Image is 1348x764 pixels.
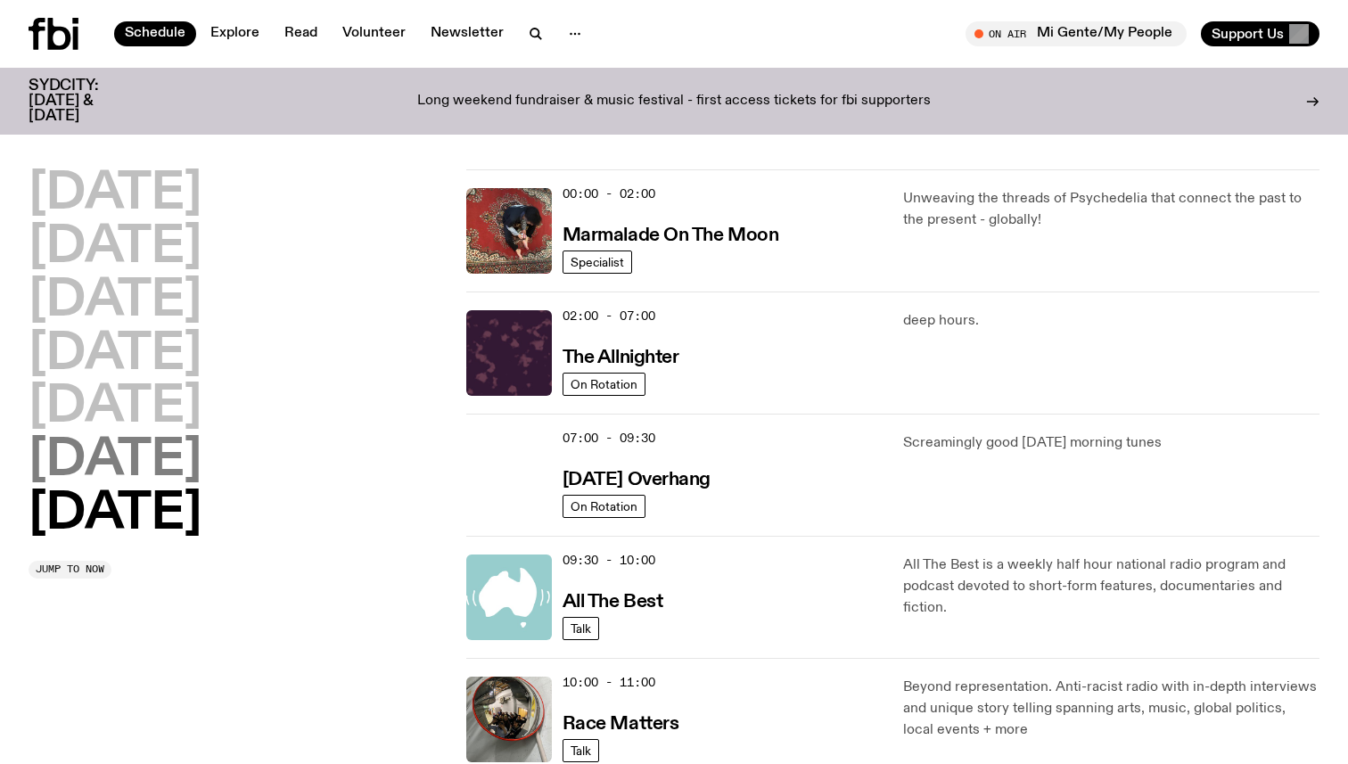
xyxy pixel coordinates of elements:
[29,489,201,539] button: [DATE]
[466,188,552,274] img: Tommy - Persian Rug
[29,436,201,486] button: [DATE]
[966,21,1187,46] button: On AirMi Gente/My People
[420,21,514,46] a: Newsletter
[563,226,779,245] h3: Marmalade On The Moon
[563,715,679,734] h3: Race Matters
[903,188,1319,231] p: Unweaving the threads of Psychedelia that connect the past to the present - globally!
[332,21,416,46] a: Volunteer
[571,743,591,757] span: Talk
[466,677,552,762] img: A photo of the Race Matters team taken in a rear view or "blindside" mirror. A bunch of people of...
[29,561,111,579] button: Jump to now
[563,349,679,367] h3: The Allnighter
[274,21,328,46] a: Read
[417,94,931,110] p: Long weekend fundraiser & music festival - first access tickets for fbi supporters
[563,345,679,367] a: The Allnighter
[563,589,663,612] a: All The Best
[563,711,679,734] a: Race Matters
[571,255,624,268] span: Specialist
[563,308,655,324] span: 02:00 - 07:00
[29,330,201,380] button: [DATE]
[563,223,779,245] a: Marmalade On The Moon
[563,251,632,274] a: Specialist
[200,21,270,46] a: Explore
[563,674,655,691] span: 10:00 - 11:00
[903,677,1319,741] p: Beyond representation. Anti-racist radio with in-depth interviews and unique story telling spanni...
[29,223,201,273] button: [DATE]
[563,495,645,518] a: On Rotation
[36,564,104,574] span: Jump to now
[571,377,637,390] span: On Rotation
[903,555,1319,619] p: All The Best is a weekly half hour national radio program and podcast devoted to short-form featu...
[563,617,599,640] a: Talk
[29,276,201,326] button: [DATE]
[903,432,1319,454] p: Screamingly good [DATE] morning tunes
[563,467,711,489] a: [DATE] Overhang
[563,552,655,569] span: 09:30 - 10:00
[563,430,655,447] span: 07:00 - 09:30
[563,739,599,762] a: Talk
[114,21,196,46] a: Schedule
[1212,26,1284,42] span: Support Us
[563,471,711,489] h3: [DATE] Overhang
[571,499,637,513] span: On Rotation
[563,373,645,396] a: On Rotation
[571,621,591,635] span: Talk
[29,382,201,432] button: [DATE]
[563,185,655,202] span: 00:00 - 02:00
[29,78,143,124] h3: SYDCITY: [DATE] & [DATE]
[1201,21,1319,46] button: Support Us
[29,169,201,219] button: [DATE]
[563,593,663,612] h3: All The Best
[903,310,1319,332] p: deep hours.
